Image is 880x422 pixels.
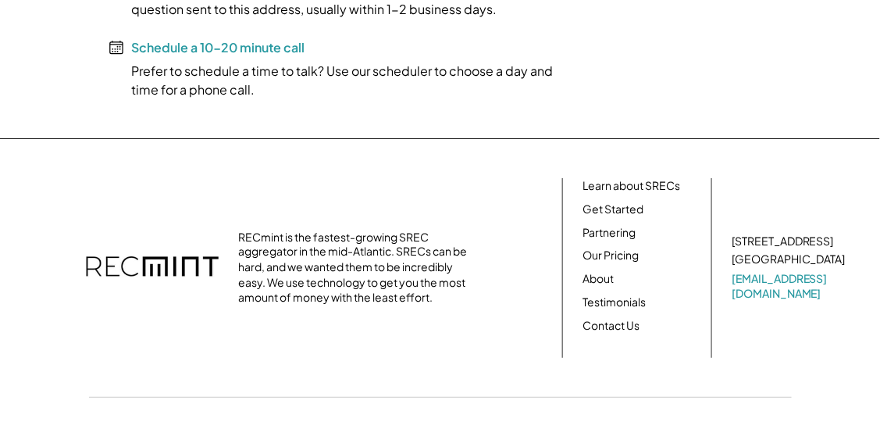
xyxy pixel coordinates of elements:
[732,272,849,302] a: [EMAIL_ADDRESS][DOMAIN_NAME]
[583,272,614,288] a: About
[732,234,834,249] div: [STREET_ADDRESS]
[86,241,219,295] img: recmint-logotype%403x.png
[583,319,640,334] a: Contact Us
[732,252,846,268] div: [GEOGRAPHIC_DATA]
[583,178,680,194] a: Learn about SRECs
[105,62,573,99] div: Prefer to schedule a time to talk? Use our scheduler to choose a day and time for a phone call.
[583,249,639,264] a: Our Pricing
[132,39,305,55] a: Schedule a 10-20 minute call
[238,230,472,306] div: RECmint is the fastest-growing SREC aggregator in the mid-Atlantic. SRECs can be hard, and we wan...
[583,225,636,241] a: Partnering
[583,295,646,311] a: Testimonials
[583,202,643,217] a: Get Started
